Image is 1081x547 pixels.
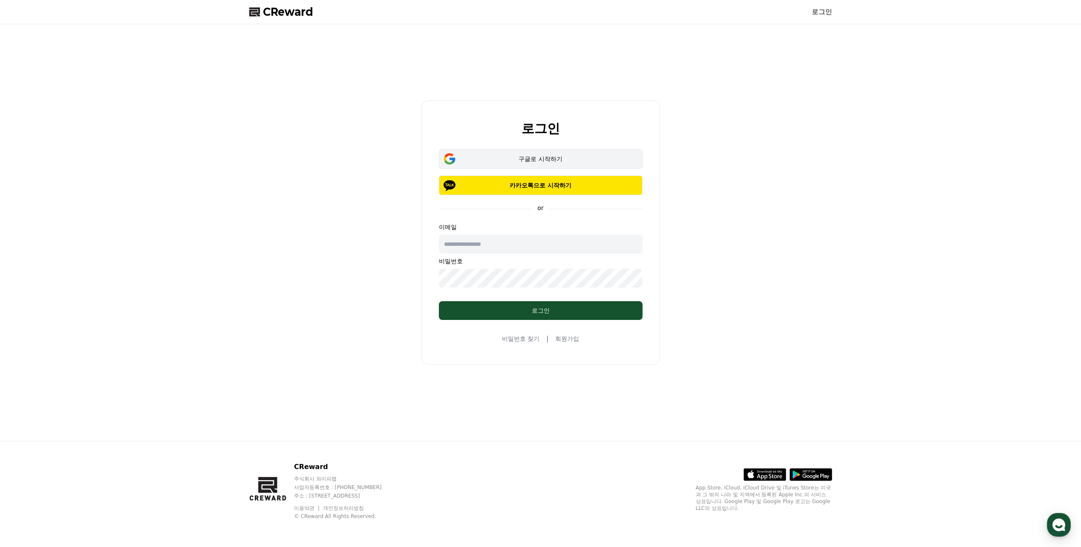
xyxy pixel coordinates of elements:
p: 카카오톡으로 시작하기 [451,181,630,190]
a: 개인정보처리방침 [323,505,364,511]
a: 비밀번호 찾기 [502,334,539,343]
div: 로그인 [456,306,626,315]
button: 구글로 시작하기 [439,149,643,169]
span: 설정 [132,283,142,290]
a: 로그인 [812,7,832,17]
a: 설정 [110,270,164,291]
div: 구글로 시작하기 [451,155,630,163]
button: 로그인 [439,301,643,320]
button: 카카오톡으로 시작하기 [439,176,643,195]
p: © CReward All Rights Reserved. [294,513,398,520]
p: CReward [294,462,398,472]
a: 회원가입 [555,334,579,343]
span: CReward [263,5,313,19]
span: 대화 [78,283,88,290]
span: | [546,334,548,344]
span: 홈 [27,283,32,290]
p: 주소 : [STREET_ADDRESS] [294,492,398,499]
p: App Store, iCloud, iCloud Drive 및 iTunes Store는 미국과 그 밖의 나라 및 지역에서 등록된 Apple Inc.의 서비스 상표입니다. Goo... [696,484,832,512]
a: 대화 [56,270,110,291]
a: CReward [249,5,313,19]
p: 비밀번호 [439,257,643,265]
p: 사업자등록번호 : [PHONE_NUMBER] [294,484,398,491]
a: 홈 [3,270,56,291]
a: 이용약관 [294,505,321,511]
p: or [532,204,548,212]
h2: 로그인 [522,121,560,135]
p: 이메일 [439,223,643,231]
p: 주식회사 와이피랩 [294,475,398,482]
